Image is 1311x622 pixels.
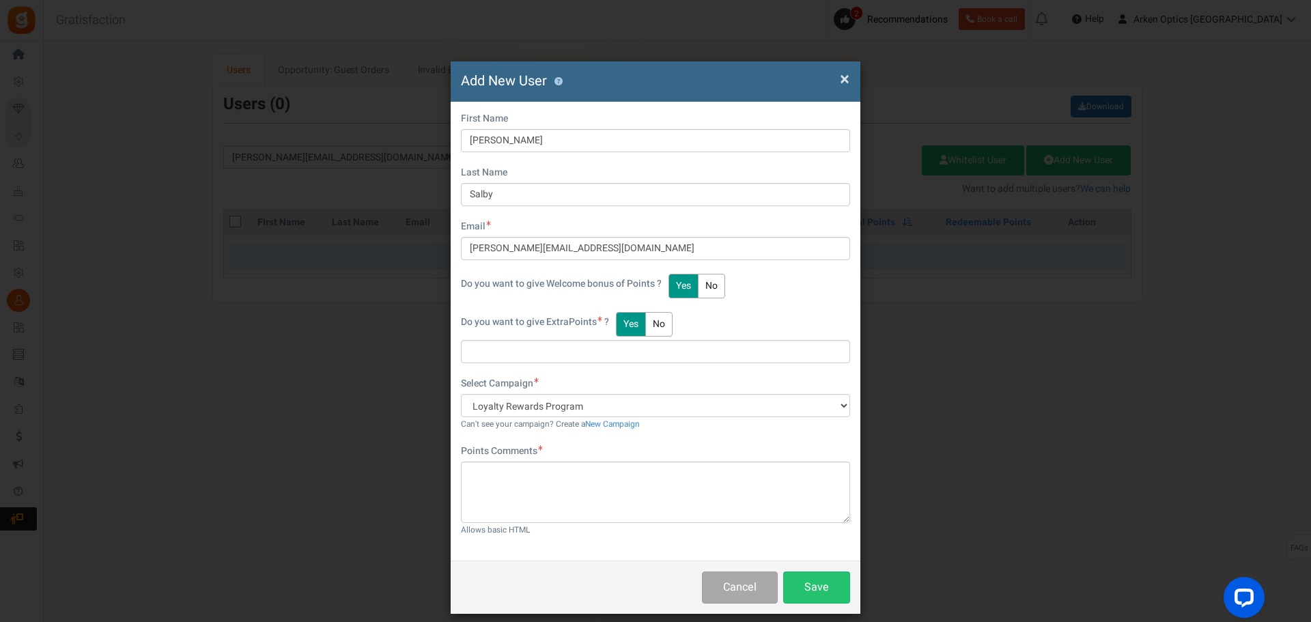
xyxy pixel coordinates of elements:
span: Add New User [461,71,547,91]
label: Do you want to give Welcome bonus of Points ? [461,277,662,291]
span: × [840,66,849,92]
label: Points [461,315,609,329]
button: Yes [616,312,646,337]
small: Allows basic HTML [461,524,530,536]
label: Email [461,220,491,234]
label: Points Comments [461,444,543,458]
small: Can't see your campaign? Create a [461,419,640,430]
button: Cancel [702,571,778,604]
button: No [698,274,725,298]
label: Last Name [461,166,507,180]
button: ? [554,77,563,86]
button: Save [783,571,850,604]
button: No [645,312,673,337]
span: Do you want to give Extra [461,315,569,329]
a: New Campaign [585,419,640,430]
label: Select Campaign [461,377,539,391]
label: First Name [461,112,508,126]
span: ? [604,315,609,329]
button: Yes [668,274,699,298]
